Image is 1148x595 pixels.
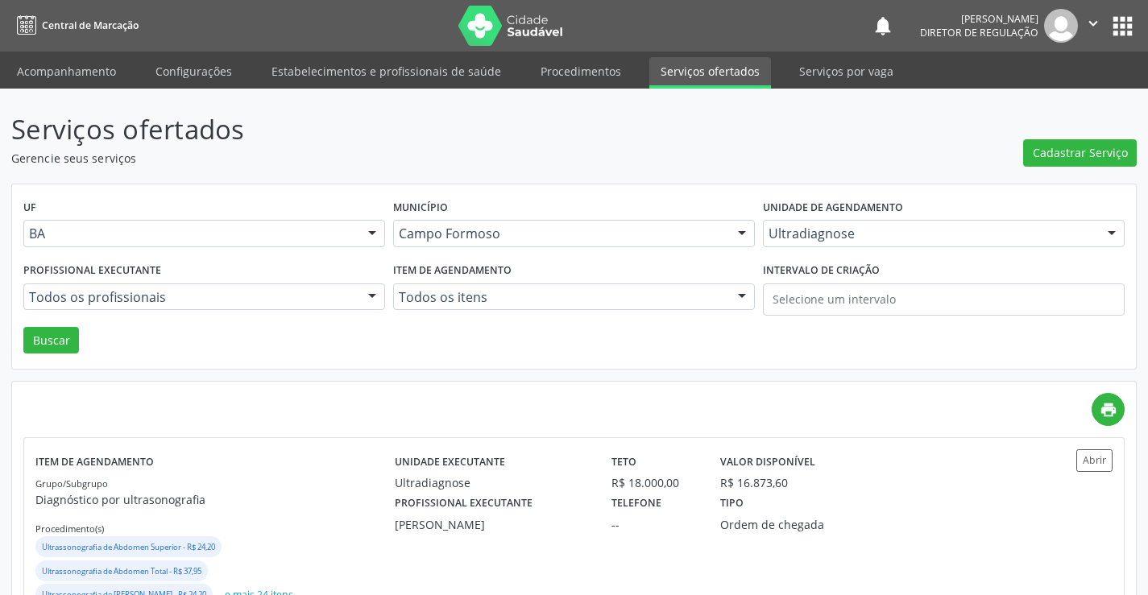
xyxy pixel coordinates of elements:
div: [PERSON_NAME] [395,516,589,533]
a: Acompanhamento [6,57,127,85]
p: Diagnóstico por ultrasonografia [35,491,395,508]
div: Ordem de chegada [720,516,860,533]
input: Selecione um intervalo [763,283,1125,316]
button: Buscar [23,327,79,354]
div: -- [611,516,698,533]
a: print [1092,393,1125,426]
button:  [1078,9,1109,43]
a: Serviços ofertados [649,57,771,89]
div: Ultradiagnose [395,474,589,491]
small: Ultrassonografia de Abdomen Superior - R$ 24,20 [42,542,215,552]
a: Estabelecimentos e profissionais de saúde [260,57,512,85]
label: Tipo [720,491,744,516]
button: apps [1109,12,1137,40]
label: Profissional executante [23,258,161,283]
label: Município [393,196,448,221]
small: Procedimento(s) [35,523,104,535]
button: Cadastrar Serviço [1023,139,1137,167]
span: Diretor de regulação [920,26,1038,39]
span: Ultradiagnose [769,225,1092,242]
p: Serviços ofertados [11,109,799,150]
i: print [1100,401,1117,419]
label: Valor disponível [720,449,815,474]
small: Ultrassonografia de Abdomen Total - R$ 37,95 [42,566,201,576]
a: Serviços por vaga [788,57,905,85]
span: Central de Marcação [42,19,139,32]
div: R$ 18.000,00 [611,474,698,491]
button: Abrir [1076,449,1113,471]
a: Configurações [144,57,243,85]
span: Todos os itens [399,289,722,305]
img: img [1044,9,1078,43]
label: Intervalo de criação [763,258,880,283]
label: Unidade executante [395,449,505,474]
label: Item de agendamento [35,449,154,474]
button: notifications [872,14,894,37]
label: Profissional executante [395,491,533,516]
a: Procedimentos [529,57,632,85]
span: Todos os profissionais [29,289,352,305]
span: BA [29,225,352,242]
label: Unidade de agendamento [763,196,903,221]
div: R$ 16.873,60 [720,474,788,491]
span: Cadastrar Serviço [1033,144,1128,161]
label: Teto [611,449,636,474]
label: Telefone [611,491,661,516]
div: [PERSON_NAME] [920,12,1038,26]
i:  [1084,14,1102,32]
label: UF [23,196,36,221]
small: Grupo/Subgrupo [35,477,108,490]
span: Campo Formoso [399,225,722,242]
a: Central de Marcação [11,12,139,39]
p: Gerencie seus serviços [11,150,799,167]
label: Item de agendamento [393,258,512,283]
